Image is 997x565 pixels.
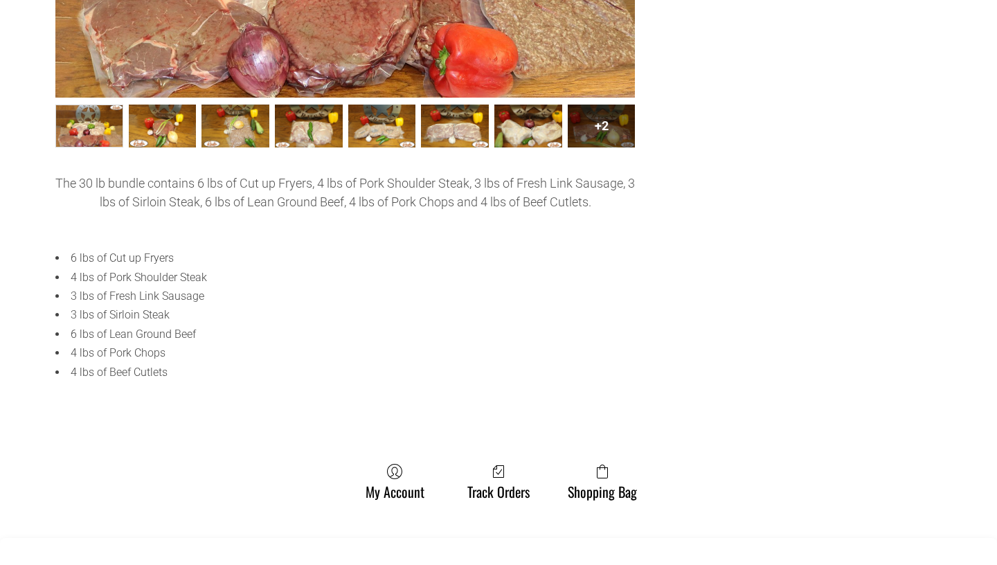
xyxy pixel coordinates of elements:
a: Track Orders [460,463,537,500]
div: +2 [568,105,636,147]
a: 30 lb Combo Bundle006 5 [421,105,489,147]
a: My Account [359,463,431,500]
li: 4 lbs of Beef Cutlets [55,365,635,380]
a: 30 lb Combo Bundle 0 [55,105,123,147]
li: 3 lbs of Fresh Link Sausage [55,289,635,304]
a: 30 lb Combo Bundle004 3 [275,105,343,147]
a: 30 lb Combo Bundle002 1 [129,105,197,147]
li: 6 lbs of Lean Ground Beef [55,327,635,342]
li: 6 lbs of Cut up Fryers [55,251,635,266]
li: 3 lbs of Sirloin Steak [55,307,635,323]
a: Shopping Bag [561,463,644,500]
li: 4 lbs of Pork Chops [55,346,635,361]
li: 4 lbs of Pork Shoulder Steak [55,270,635,285]
a: 30 lb Combo Bundle007 6 [494,105,562,147]
a: 30 lb Combo Bundle003 2 [201,105,269,147]
a: 30 lb Combo Bundle005 4 [348,105,416,147]
p: The 30 lb bundle contains 6 lbs of Cut up Fryers, 4 lbs of Pork Shoulder Steak, 3 lbs of Fresh Li... [55,174,635,211]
